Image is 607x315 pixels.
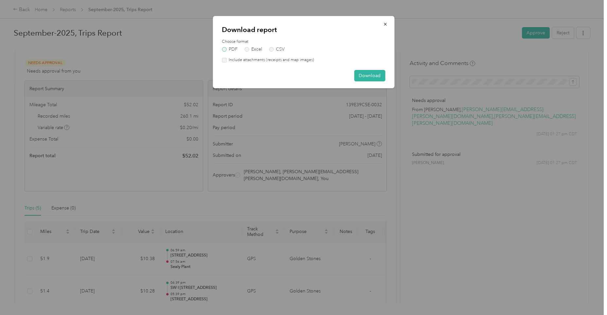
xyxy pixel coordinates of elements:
label: Include attachments (receipts and map images) [226,57,314,63]
label: CSV [269,47,285,52]
label: Choose format [222,39,385,45]
button: Download [354,70,385,81]
label: Excel [244,47,262,52]
label: PDF [222,47,238,52]
p: Download report [222,25,385,34]
iframe: Everlance-gr Chat Button Frame [570,278,607,315]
